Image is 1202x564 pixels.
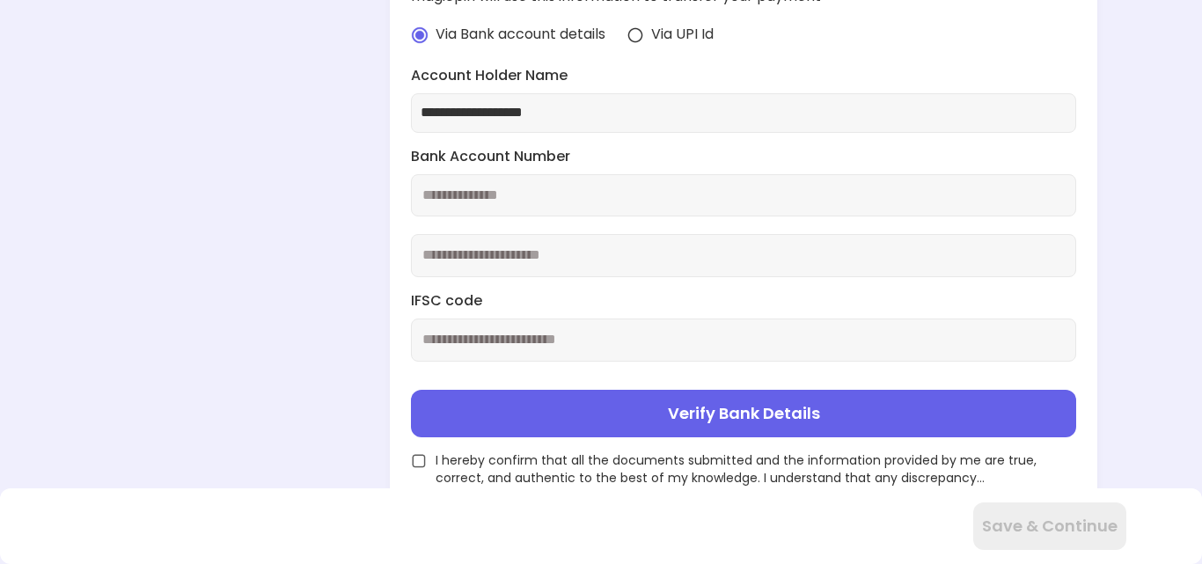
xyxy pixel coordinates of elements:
button: Verify Bank Details [411,390,1075,437]
label: Account Holder Name [411,66,1075,86]
label: IFSC code [411,291,1075,311]
span: I hereby confirm that all the documents submitted and the information provided by me are true, co... [436,451,1075,487]
img: radio [627,26,644,44]
img: unchecked [411,453,427,469]
span: Via Bank account details [436,25,605,45]
img: radio [411,26,429,44]
label: Bank Account Number [411,147,1075,167]
span: Via UPI Id [651,25,714,45]
button: Save & Continue [973,502,1126,550]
